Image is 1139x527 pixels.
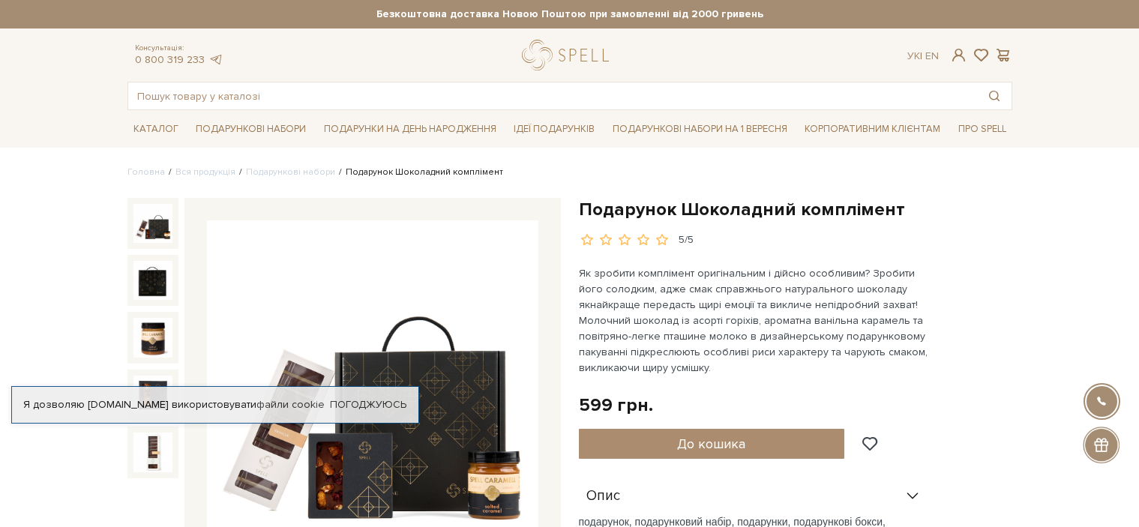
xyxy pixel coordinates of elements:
span: Опис [586,490,620,503]
a: Погоджуюсь [330,398,406,412]
button: До кошика [579,429,845,459]
img: Подарунок Шоколадний комплімент [133,376,172,415]
div: Я дозволяю [DOMAIN_NAME] використовувати [12,398,418,412]
a: 0 800 319 233 [135,53,205,66]
span: Консультація: [135,43,223,53]
a: файли cookie [256,398,325,411]
strong: Безкоштовна доставка Новою Поштою при замовленні від 2000 гривень [127,7,1012,21]
a: En [925,49,939,62]
span: | [920,49,922,62]
a: Ідеї подарунків [508,118,601,141]
a: Головна [127,166,165,178]
div: 5/5 [679,233,694,247]
img: Подарунок Шоколадний комплімент [133,433,172,472]
a: Про Spell [952,118,1012,141]
img: Подарунок Шоколадний комплімент [133,204,172,243]
li: Подарунок Шоколадний комплімент [335,166,503,179]
a: telegram [208,53,223,66]
a: logo [522,40,616,70]
h1: Подарунок Шоколадний комплімент [579,198,1012,221]
a: Подарунки на День народження [318,118,502,141]
span: До кошика [677,436,745,452]
img: Подарунок Шоколадний комплімент [133,261,172,300]
a: Подарункові набори [246,166,335,178]
button: Пошук товару у каталозі [977,82,1012,109]
a: Корпоративним клієнтам [799,116,946,142]
img: Подарунок Шоколадний комплімент [133,318,172,357]
div: Ук [907,49,939,63]
div: 599 грн. [579,394,653,417]
a: Каталог [127,118,184,141]
a: Подарункові набори на 1 Вересня [607,116,793,142]
a: Подарункові набори [190,118,312,141]
a: Вся продукція [175,166,235,178]
input: Пошук товару у каталозі [128,82,977,109]
p: Як зробити комплімент оригінальним і дійсно особливим? Зробити його солодким, адже смак справжньо... [579,265,931,376]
